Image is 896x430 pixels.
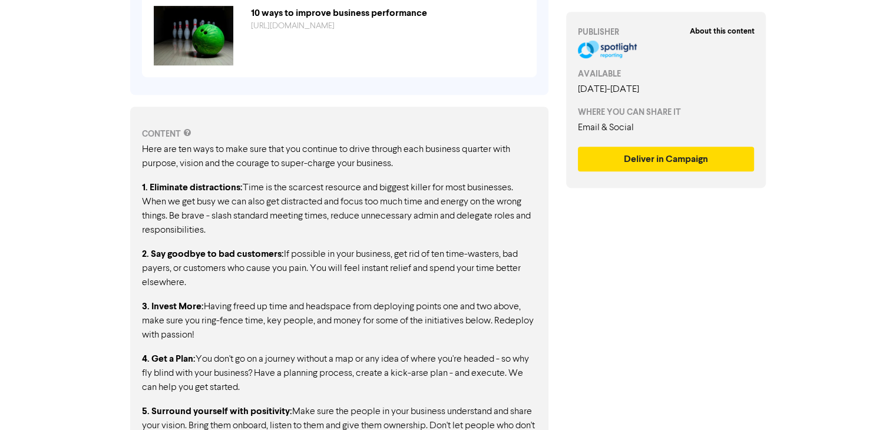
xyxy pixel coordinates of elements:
div: [DATE] - [DATE] [578,82,755,97]
a: [URL][DOMAIN_NAME] [251,22,335,30]
p: Here are ten ways to make sure that you continue to drive through each business quarter with purp... [142,143,537,171]
p: You don't go on a journey without a map or any idea of where you're headed - so why fly blind wit... [142,352,537,395]
p: Time is the scarcest resource and biggest killer for most businesses. When we get busy we can als... [142,180,537,237]
button: Deliver in Campaign [578,147,755,171]
strong: 5. Surround yourself with positivity: [142,405,292,417]
div: https://public2.bomamarketing.com/cp/5wW2ErHJMCg2Zu48TvurIh?sa=20y5slFd [242,20,534,32]
div: WHERE YOU CAN SHARE IT [578,106,755,118]
strong: 3. Invest More: [142,300,204,312]
div: Email & Social [578,121,755,135]
strong: 4. Get a Plan: [142,353,196,365]
p: Having freed up time and headspace from deploying points one and two above, make sure you ring-fe... [142,299,537,342]
div: CONTENT [142,128,537,140]
strong: About this content [689,27,754,36]
p: If possible in your business, get rid of ten time-wasters, bad payers, or customers who cause you... [142,247,537,290]
strong: 1. Eliminate distractions: [142,181,243,193]
strong: 2. Say goodbye to bad customers: [142,248,284,260]
div: 10 ways to improve business performance [242,6,534,20]
div: PUBLISHER [578,26,755,38]
iframe: Chat Widget [837,373,896,430]
div: AVAILABLE [578,68,755,80]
